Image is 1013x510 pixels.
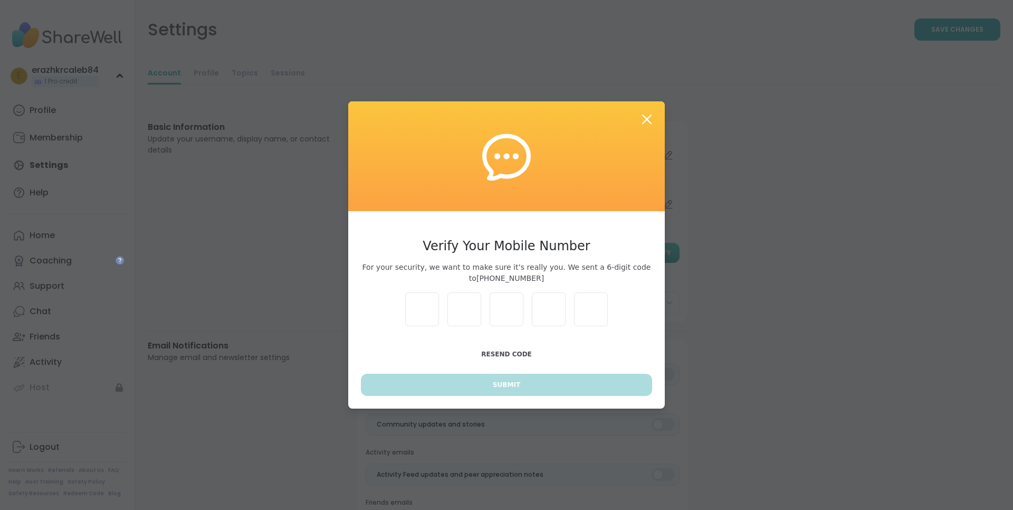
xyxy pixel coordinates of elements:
[361,237,652,256] h3: Verify Your Mobile Number
[361,262,652,284] span: For your security, we want to make sure it’s really you. We sent a 6-digit code to [PHONE_NUMBER]
[361,374,652,396] button: Submit
[361,343,652,365] button: Resend Code
[481,351,532,358] span: Resend Code
[116,256,124,265] iframe: Spotlight
[493,380,520,390] span: Submit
